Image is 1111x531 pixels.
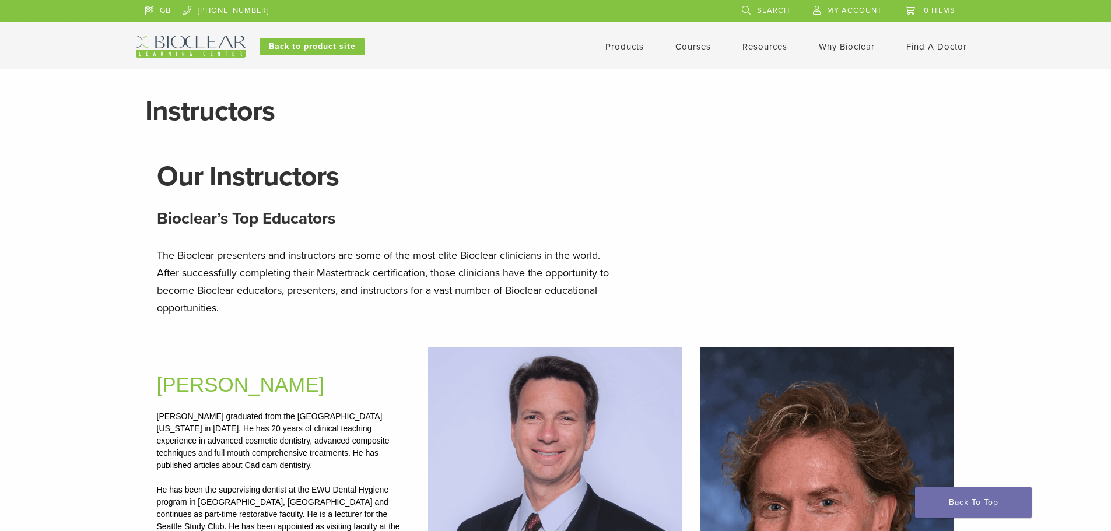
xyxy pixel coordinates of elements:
span: Search [757,6,790,15]
a: Resources [742,41,787,52]
h3: Bioclear’s Top Educators [157,205,955,233]
a: Why Bioclear [819,41,875,52]
h1: Instructors [145,97,966,125]
span: My Account [827,6,882,15]
p: The Bioclear presenters and instructors are some of the most elite Bioclear clinicians in the wor... [157,247,623,317]
a: Products [605,41,644,52]
h2: [PERSON_NAME] [157,370,411,400]
a: Back to product site [260,38,365,55]
a: Courses [675,41,711,52]
span: 0 items [924,6,955,15]
h1: Our Instructors [157,163,955,191]
a: Find A Doctor [906,41,967,52]
a: Back To Top [915,487,1032,518]
img: Bioclear [136,36,246,58]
